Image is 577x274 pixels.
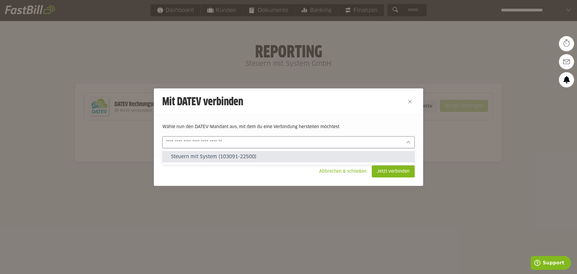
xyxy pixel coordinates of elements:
sl-button: Abbrechen & schließen [314,165,372,177]
sl-button: Jetzt verbinden [372,165,415,177]
sl-option: Steuern mit System (103091-22500) [163,151,414,162]
iframe: Öffnet ein Widget, in dem Sie weitere Informationen finden [531,256,571,271]
p: Wähle nun den DATEV-Mandant aus, mit dem du eine Verbindung herstellen möchtest [162,124,415,130]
